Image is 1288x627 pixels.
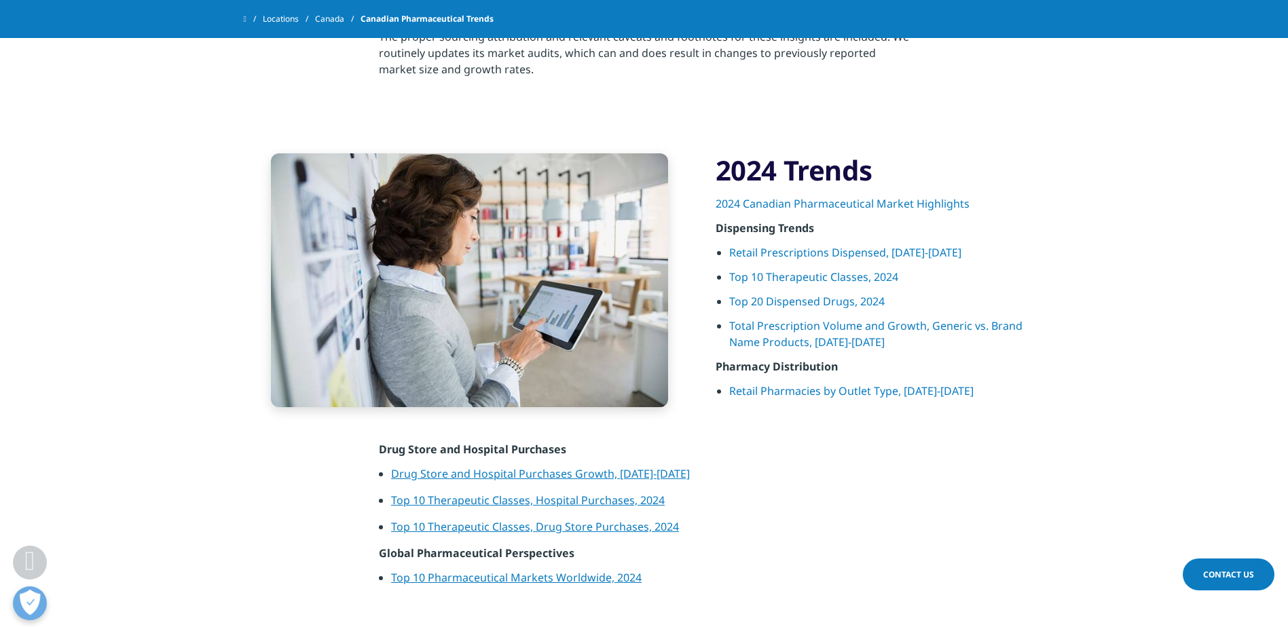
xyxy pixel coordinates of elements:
a: Retail Pharmacies by Outlet Type, [DATE]-[DATE] [729,383,974,398]
a: Top 20 Dispensed Drugs, 2024 [729,294,885,309]
span: Contact Us [1203,569,1254,580]
strong: Pharmacy Distribution [716,359,838,374]
strong: Global Pharmaceutical Perspectives [379,546,574,560]
strong: Dispensing Trends [716,221,814,235]
strong: Drug Store and Hospital Purchases [379,442,566,457]
p: The proper sourcing attribution and relevant caveats and footnotes for these insights are include... [379,28,909,85]
a: Canada [315,7,361,31]
a: Retail Prescriptions Dispensed, [DATE]-[DATE] [729,245,961,260]
a: Drug Store and Hospital Purchases Growth, [DATE]-[DATE] [391,466,690,481]
img: female viewing bar graph tablet in office [271,153,668,407]
h3: 2024 Trends [716,153,1045,187]
a: Top 10 Therapeutic Classes, Drug Store Purchases, 2024 [391,519,679,534]
button: Open Preferences [13,586,47,620]
span: Canadian Pharmaceutical Trends [361,7,494,31]
a: Top 10 Pharmaceutical Markets Worldwide, 2024 [391,570,642,585]
a: Locations [263,7,315,31]
a: Total Prescription Volume and Growth, Generic vs. Brand Name Products, [DATE]-[DATE] [729,318,1023,349]
a: Contact Us [1183,558,1274,590]
a: 2024 Canadian Pharmaceutical Market Highlights [716,196,970,211]
a: Top 10 Therapeutic Classes, Hospital Purchases, 2024 [391,493,665,508]
a: Top 10 Therapeutic Classes, 2024 [729,269,898,284]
